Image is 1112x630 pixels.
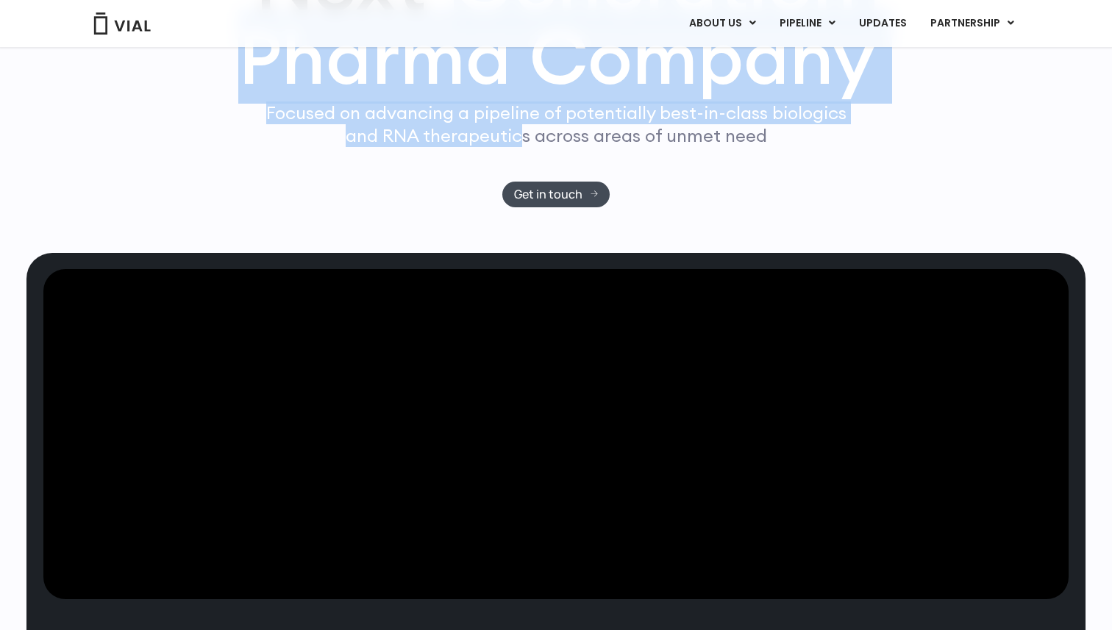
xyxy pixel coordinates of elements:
[93,12,152,35] img: Vial Logo
[677,11,767,36] a: ABOUT USMenu Toggle
[260,101,852,147] p: Focused on advancing a pipeline of potentially best-in-class biologics and RNA therapeutics acros...
[919,11,1026,36] a: PARTNERSHIPMenu Toggle
[502,182,610,207] a: Get in touch
[514,189,582,200] span: Get in touch
[768,11,847,36] a: PIPELINEMenu Toggle
[847,11,918,36] a: UPDATES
